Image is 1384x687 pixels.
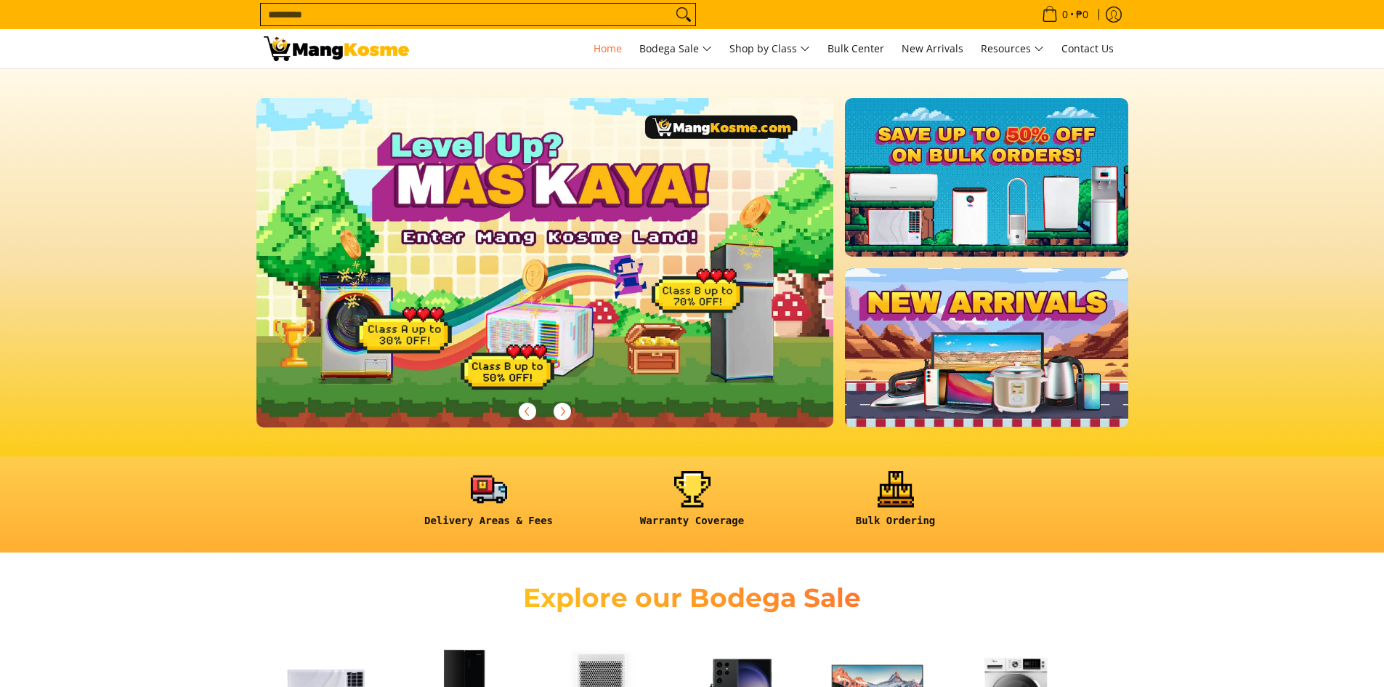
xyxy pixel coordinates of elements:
[424,29,1121,68] nav: Main Menu
[394,471,583,539] a: <h6><strong>Delivery Areas & Fees</strong></h6>
[1037,7,1093,23] span: •
[902,41,963,55] span: New Arrivals
[729,40,810,58] span: Shop by Class
[981,40,1044,58] span: Resources
[598,471,787,539] a: <h6><strong>Warranty Coverage</strong></h6>
[1054,29,1121,68] a: Contact Us
[801,471,990,539] a: <h6><strong>Bulk Ordering</strong></h6>
[820,29,891,68] a: Bulk Center
[264,36,409,61] img: Mang Kosme: Your Home Appliances Warehouse Sale Partner!
[511,395,543,427] button: Previous
[672,4,695,25] button: Search
[256,98,834,427] img: Gaming desktop banner
[482,582,903,614] h2: Explore our Bodega Sale
[639,40,712,58] span: Bodega Sale
[974,29,1051,68] a: Resources
[1060,9,1070,20] span: 0
[894,29,971,68] a: New Arrivals
[632,29,719,68] a: Bodega Sale
[546,395,578,427] button: Next
[1074,9,1090,20] span: ₱0
[827,41,884,55] span: Bulk Center
[1061,41,1114,55] span: Contact Us
[722,29,817,68] a: Shop by Class
[586,29,629,68] a: Home
[594,41,622,55] span: Home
